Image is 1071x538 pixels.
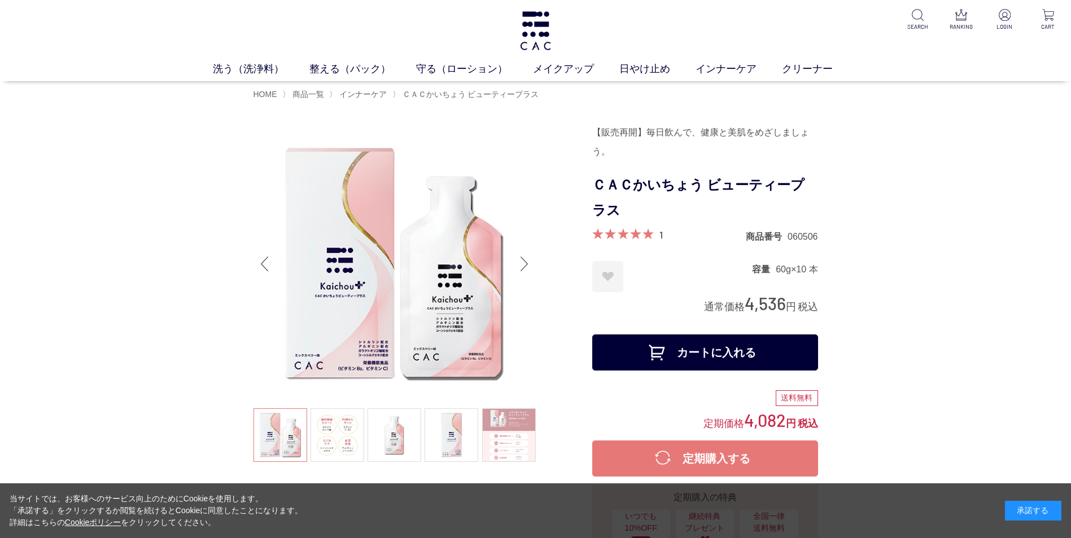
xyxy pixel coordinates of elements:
li: 〉 [329,89,390,100]
p: SEARCH [904,23,932,31]
span: ＣＡＣかいちょう ビューティープラス [403,90,539,99]
a: ＣＡＣかいちょう ビューティープラス [400,90,539,99]
span: 定期価格 [703,417,744,429]
a: 1 [659,228,663,241]
img: logo [518,11,553,50]
a: メイクアップ [533,61,619,77]
li: 〉 [282,89,327,100]
a: LOGIN [991,9,1018,31]
div: 承諾する [1005,501,1061,521]
a: Cookieポリシー [65,518,121,527]
p: CART [1034,23,1062,31]
a: RANKING [947,9,975,31]
span: インナーケア [339,90,387,99]
li: 〉 [392,89,542,100]
div: 送料無料 [776,390,818,406]
a: クリーナー [782,61,858,77]
a: SEARCH [904,9,932,31]
span: 4,082 [744,409,786,430]
span: 商品一覧 [292,90,324,99]
div: 【販売再開】毎日飲んで、健康と美肌をめざしましょう。 [592,123,818,161]
a: インナーケア [696,61,782,77]
p: LOGIN [991,23,1018,31]
span: 通常価格 [704,301,745,312]
a: 洗う（洗浄料） [213,61,309,77]
span: 円 [786,301,796,312]
div: Previous slide [253,241,276,286]
a: 守る（ローション） [416,61,533,77]
a: 日やけ止め [619,61,696,77]
span: 4,536 [745,293,786,314]
a: お気に入りに登録する [592,261,623,292]
span: 税込 [798,301,818,312]
button: 定期購入する [592,440,818,477]
button: カートに入れる [592,334,818,371]
a: CART [1034,9,1062,31]
div: 当サイトでは、お客様へのサービス向上のためにCookieを使用します。 「承諾する」をクリックするか閲覧を続けるとCookieに同意したことになります。 詳細はこちらの をクリックしてください。 [10,493,303,528]
dd: 060506 [788,231,818,242]
h1: ＣＡＣかいちょう ビューティープラス [592,173,818,223]
dd: 60g×10 本 [776,263,818,275]
div: Next slide [513,241,536,286]
a: HOME [253,90,277,99]
img: ＣＡＣかいちょう ビューティープラス [253,123,536,405]
dt: 商品番号 [746,231,788,242]
a: インナーケア [337,90,387,99]
span: 税込 [798,418,818,429]
span: 円 [786,418,796,429]
a: 商品一覧 [290,90,324,99]
dt: 容量 [752,263,776,275]
p: RANKING [947,23,975,31]
a: 整える（パック） [309,61,416,77]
